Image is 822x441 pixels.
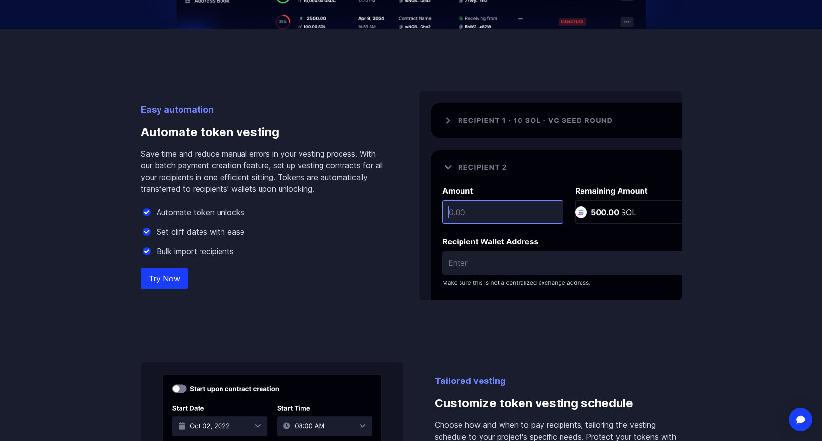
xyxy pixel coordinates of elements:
p: Bulk import recipients [157,245,234,257]
p: Automate token unlocks [157,206,244,218]
p: Save time and reduce manual errors in your vesting process. With our batch payment creation featu... [141,148,388,195]
p: Set cliff dates with ease [157,226,244,238]
h3: Automate token vesting [141,117,388,148]
h3: Customize token vesting schedule [435,388,682,419]
p: Tailored vesting [435,374,682,388]
a: Try Now [141,268,188,289]
img: Automate token vesting [419,91,682,300]
div: Open Intercom Messenger [789,408,812,431]
p: Easy automation [141,103,388,117]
